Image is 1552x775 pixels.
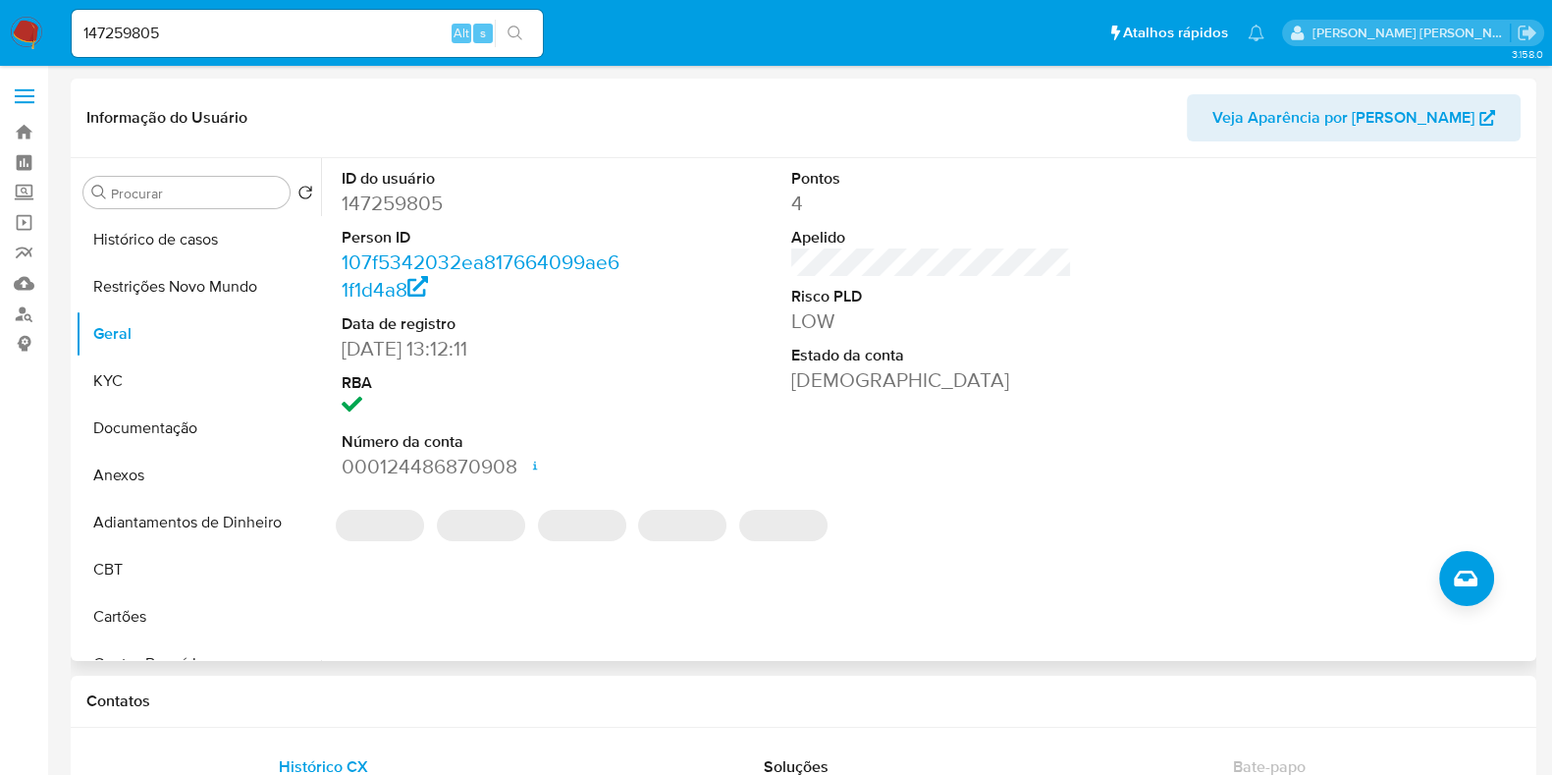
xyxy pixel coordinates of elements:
[1312,24,1511,42] p: danilo.toledo@mercadolivre.com
[791,345,1072,366] dt: Estado da conta
[86,108,247,128] h1: Informação do Usuário
[76,405,321,452] button: Documentação
[76,593,321,640] button: Cartões
[76,640,321,688] button: Contas Bancárias
[76,310,321,358] button: Geral
[342,453,622,480] dd: 000124486870908
[342,335,622,362] dd: [DATE] 13:12:11
[72,21,543,46] input: Pesquise usuários ou casos...
[76,216,321,263] button: Histórico de casos
[791,227,1072,249] dt: Apelido
[791,190,1072,217] dd: 4
[76,263,321,310] button: Restrições Novo Mundo
[76,452,321,499] button: Anexos
[791,168,1072,190] dt: Pontos
[791,366,1072,394] dd: [DEMOGRAPHIC_DATA]
[480,24,486,42] span: s
[791,307,1072,335] dd: LOW
[342,313,622,335] dt: Data de registro
[454,24,469,42] span: Alt
[297,185,313,206] button: Retornar ao pedido padrão
[495,20,535,47] button: search-icon
[342,168,622,190] dt: ID do usuário
[91,185,107,200] button: Procurar
[1212,94,1474,141] span: Veja Aparência por [PERSON_NAME]
[791,286,1072,307] dt: Risco PLD
[342,227,622,249] dt: Person ID
[342,190,622,217] dd: 147259805
[76,358,321,405] button: KYC
[1248,25,1264,41] a: Notificações
[86,692,1521,711] h1: Contatos
[111,185,282,202] input: Procurar
[342,372,622,394] dt: RBA
[342,431,622,453] dt: Número da conta
[342,248,619,304] a: 107f5342032ea817664099ae61f1d4a8
[1517,23,1537,43] a: Sair
[1187,94,1521,141] button: Veja Aparência por [PERSON_NAME]
[76,546,321,593] button: CBT
[1123,23,1228,43] span: Atalhos rápidos
[76,499,321,546] button: Adiantamentos de Dinheiro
